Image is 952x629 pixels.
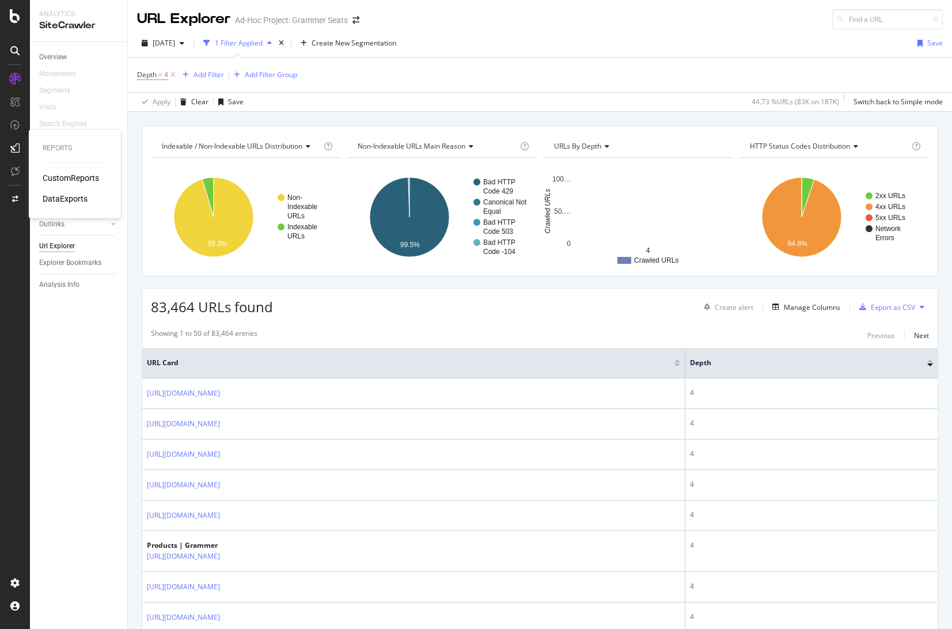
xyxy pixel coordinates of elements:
a: [URL][DOMAIN_NAME] [147,612,220,623]
div: 4 [690,612,933,622]
a: Explorer Bookmarks [39,257,119,269]
text: 100… [552,175,570,183]
a: [URL][DOMAIN_NAME] [147,510,220,521]
div: SiteCrawler [39,19,118,32]
div: times [276,37,286,49]
a: Segments [39,85,82,97]
div: Save [927,38,943,48]
span: HTTP Status Codes Distribution [750,141,850,151]
div: Ad-Hoc Project: Grammer Seats [235,14,348,26]
a: Outlinks [39,218,108,230]
text: URLs [287,212,305,220]
svg: A chart. [347,167,537,267]
a: Overview [39,51,119,63]
text: Indexable [287,203,317,211]
div: Apply [153,97,170,107]
div: Switch back to Simple mode [854,97,943,107]
text: 0 [567,240,571,248]
div: Create alert [715,302,753,312]
a: [URL][DOMAIN_NAME] [147,388,220,399]
div: 4 [690,479,933,490]
div: Showing 1 to 50 of 83,464 entries [151,328,257,342]
text: 4xx URLs [875,203,905,211]
div: Next [914,331,929,340]
a: [URL][DOMAIN_NAME] [147,418,220,430]
a: Search Engines [39,118,98,130]
div: Products | Grammer [147,540,245,551]
div: Segments [39,85,70,97]
div: 4 [690,510,933,520]
div: 4 [690,388,933,398]
text: 99.5% [400,241,420,249]
text: 5xx URLs [875,214,905,222]
button: Clear [176,93,208,111]
text: Bad HTTP [483,218,515,226]
div: Search Engines [39,118,87,130]
button: Switch back to Simple mode [849,93,943,111]
div: Previous [867,331,895,340]
span: URL Card [147,358,672,368]
div: Analytics [39,9,118,19]
h4: Indexable / Non-Indexable URLs Distribution [160,137,321,156]
svg: A chart. [151,167,341,267]
text: Code 429 [483,187,513,195]
button: Export as CSV [855,298,915,316]
div: Explorer Bookmarks [39,257,101,269]
div: 4 [690,418,933,429]
span: 4 [164,67,168,83]
button: Add Filter Group [229,68,297,82]
button: Apply [137,93,170,111]
span: 2025 Sep. 4th [153,38,175,48]
button: Previous [867,328,895,342]
span: URLs by Depth [554,141,601,151]
button: Next [914,328,929,342]
span: Non-Indexable URLs Main Reason [358,141,465,151]
h4: Non-Indexable URLs Main Reason [355,137,517,156]
div: 4 [690,449,933,459]
text: Bad HTTP [483,238,515,247]
text: Non- [287,194,302,202]
div: Analysis Info [39,279,79,291]
div: URL Explorer [137,9,230,29]
button: Save [214,93,244,111]
button: [DATE] [137,34,189,52]
a: DataExports [43,193,88,204]
text: Code -104 [483,248,515,256]
div: Add Filter Group [245,70,297,79]
span: Indexable / Non-Indexable URLs distribution [162,141,302,151]
text: Crawled URLs [634,256,678,264]
text: Indexable [287,223,317,231]
svg: A chart. [739,167,929,267]
text: 94.8% [787,240,807,248]
button: Add Filter [178,68,224,82]
div: Outlinks [39,218,65,230]
div: Visits [39,101,56,113]
text: 95.3% [208,240,227,248]
span: Depth [137,70,157,79]
span: = [158,70,162,79]
button: Create New Segmentation [296,34,401,52]
button: 1 Filter Applied [199,34,276,52]
div: CustomReports [43,172,99,184]
text: 4 [646,247,650,255]
div: arrow-right-arrow-left [352,16,359,24]
div: Url Explorer [39,240,75,252]
div: 44.73 % URLs ( 83K on 187K ) [752,97,839,107]
a: [URL][DOMAIN_NAME] [147,449,220,460]
div: 4 [690,540,933,551]
div: Movements [39,68,75,80]
div: 1 Filter Applied [215,38,263,48]
text: Errors [875,234,894,242]
text: 50,… [554,207,571,215]
svg: A chart. [543,167,733,267]
a: Url Explorer [39,240,119,252]
span: 83,464 URLs found [151,297,273,316]
button: Save [913,34,943,52]
div: Add Filter [194,70,224,79]
text: Network [875,225,901,233]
